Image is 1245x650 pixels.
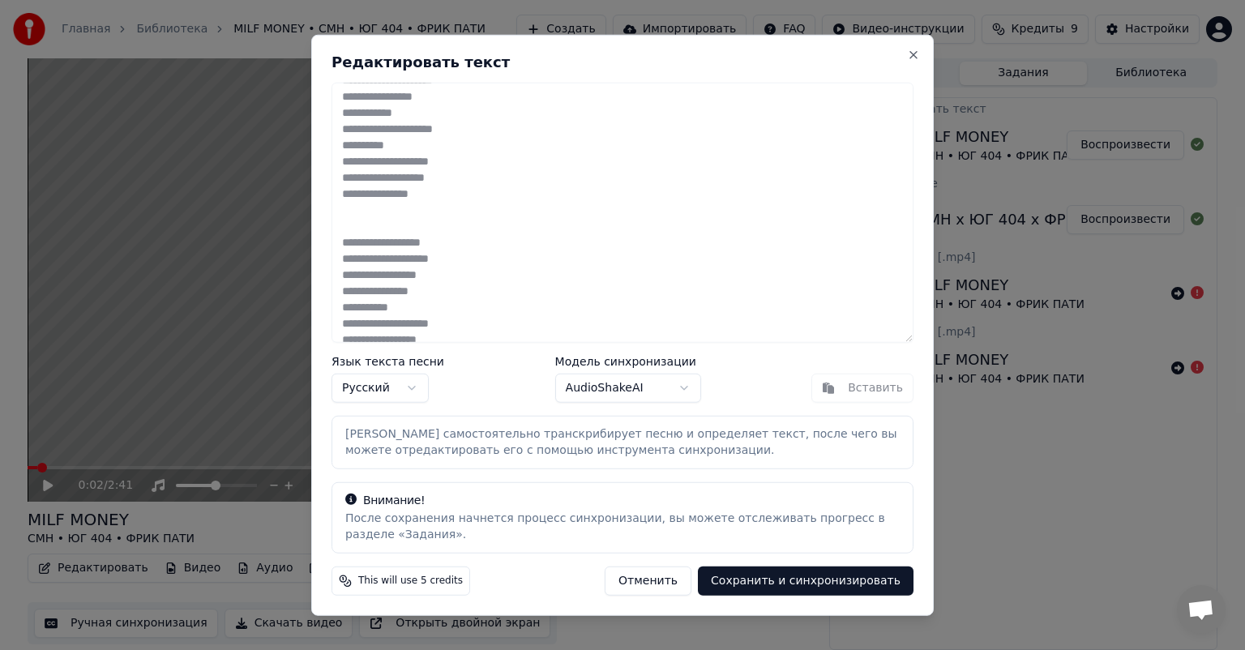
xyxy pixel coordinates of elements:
div: [PERSON_NAME] самостоятельно транскрибирует песню и определяет текст, после чего вы можете отреда... [345,425,900,458]
label: Модель синхронизации [555,355,701,366]
h2: Редактировать текст [332,55,913,70]
label: Язык текста песни [332,355,444,366]
button: Сохранить и синхронизировать [698,566,913,595]
div: После сохранения начнется процесс синхронизации, вы можете отслеживать прогресс в разделе «Задания». [345,510,900,542]
div: Внимание! [345,492,900,508]
button: Отменить [605,566,691,595]
span: This will use 5 credits [358,574,463,587]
